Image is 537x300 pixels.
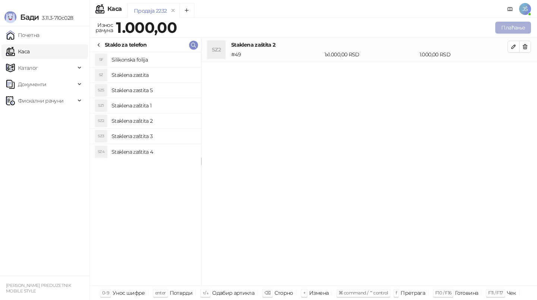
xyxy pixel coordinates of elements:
span: + [303,290,305,296]
h4: Staklena zaštita 4 [112,146,195,158]
div: Унос шифре [113,288,145,298]
div: SZ4 [95,146,107,158]
div: Продаја 2232 [134,7,167,15]
span: ⌫ [264,290,270,296]
span: ↑/↓ [202,290,208,296]
h4: Staklena zaštita 2 [112,115,195,127]
span: JŠ [519,3,531,15]
div: Износ рачуна [94,20,114,35]
a: Почетна [6,28,40,43]
div: Каса [107,6,122,12]
div: SF [95,54,107,66]
div: SZ5 [95,84,107,96]
div: Готовина [455,288,478,298]
span: Бади [20,13,39,22]
span: ⌘ command / ⌃ control [339,290,388,296]
button: remove [168,7,178,14]
div: SZ1 [95,100,107,112]
small: [PERSON_NAME] PREDUZETNIK MOBILE STYLE [6,283,71,294]
div: SZ3 [95,130,107,142]
div: grid [90,52,201,285]
div: Чек [507,288,516,298]
h4: Staklena zaštita 2 [231,41,508,49]
span: Документи [18,77,46,92]
span: Фискални рачуни [18,93,63,108]
h4: Staklena zaštita 1 [112,100,195,112]
h4: Staklena zastita 5 [112,84,195,96]
span: 0-9 [102,290,109,296]
div: # 49 [230,50,323,59]
span: Каталог [18,60,38,75]
a: Каса [6,44,29,59]
h4: Staklena zaštita 3 [112,130,195,142]
span: 3.11.3-710c028 [39,15,73,21]
h4: Silikonska folija [112,54,195,66]
span: f [396,290,397,296]
button: Плаћање [495,22,531,34]
div: 1 x 1.000,00 RSD [323,50,418,59]
a: Документација [504,3,516,15]
div: Претрага [401,288,425,298]
strong: 1.000,00 [116,18,177,37]
button: Add tab [179,3,194,18]
span: enter [155,290,166,296]
div: Измена [309,288,329,298]
div: 1.000,00 RSD [418,50,509,59]
div: Потврди [170,288,193,298]
div: SZ2 [207,41,225,59]
h4: Staklena zastita [112,69,195,81]
span: F10 / F16 [435,290,451,296]
div: Staklo za telefon [105,41,147,49]
div: SZ [95,69,107,81]
div: SZ2 [95,115,107,127]
img: Logo [4,11,16,23]
span: F11 / F17 [488,290,503,296]
div: Одабир артикла [212,288,254,298]
div: Сторно [274,288,293,298]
